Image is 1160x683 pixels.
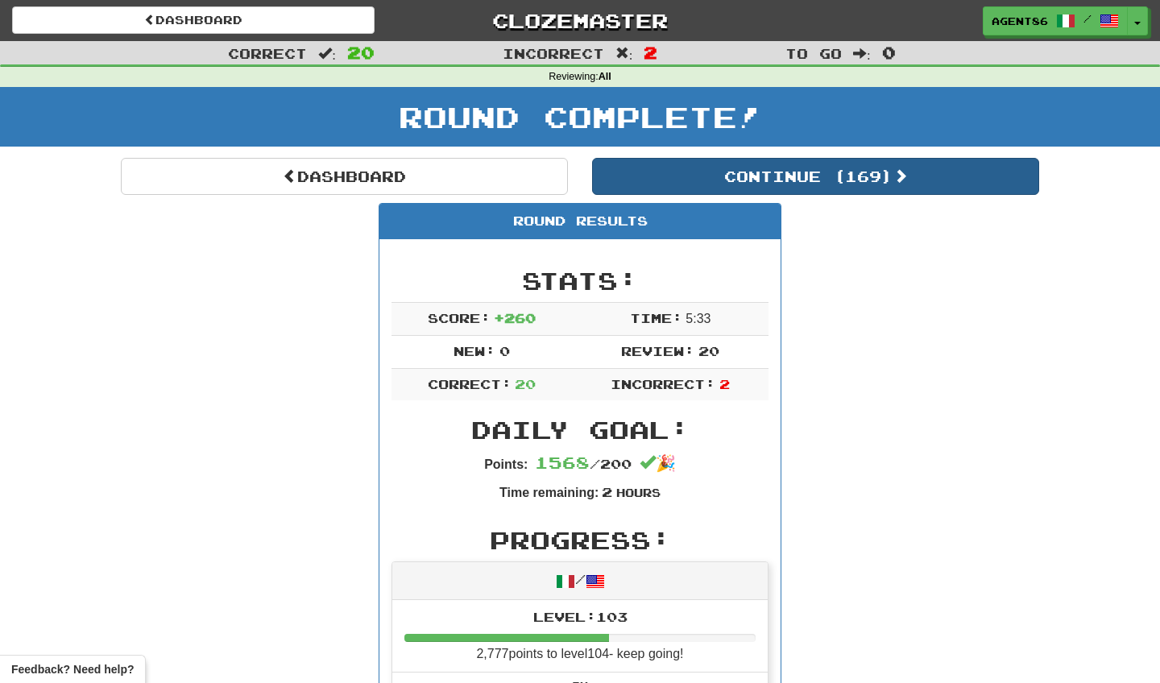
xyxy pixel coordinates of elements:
[644,43,657,62] span: 2
[392,600,768,673] li: 2,777 points to level 104 - keep going!
[399,6,761,35] a: Clozemaster
[599,71,611,82] strong: All
[11,661,134,677] span: Open feedback widget
[391,527,768,553] h2: Progress:
[785,45,842,61] span: To go
[621,343,694,358] span: Review:
[853,47,871,60] span: :
[515,376,536,391] span: 20
[391,416,768,443] h2: Daily Goal:
[1083,13,1092,24] span: /
[6,101,1154,133] h1: Round Complete!
[616,486,661,499] small: Hours
[228,45,307,61] span: Correct
[602,484,612,499] span: 2
[347,43,375,62] span: 20
[121,158,568,195] a: Dashboard
[615,47,633,60] span: :
[535,453,590,472] span: 1568
[983,6,1128,35] a: Agent86 /
[630,310,682,325] span: Time:
[719,376,730,391] span: 2
[535,456,632,471] span: / 200
[454,343,495,358] span: New:
[533,609,628,624] span: Level: 103
[882,43,896,62] span: 0
[428,376,512,391] span: Correct:
[698,343,719,358] span: 20
[992,14,1048,28] span: Agent86
[494,310,536,325] span: + 260
[392,562,768,600] div: /
[503,45,604,61] span: Incorrect
[686,312,710,325] span: 5 : 33
[611,376,715,391] span: Incorrect:
[499,486,599,499] strong: Time remaining:
[12,6,375,34] a: Dashboard
[318,47,336,60] span: :
[640,454,676,472] span: 🎉
[391,267,768,294] h2: Stats:
[592,158,1039,195] button: Continue (169)
[484,457,528,471] strong: Points:
[379,204,781,239] div: Round Results
[499,343,510,358] span: 0
[428,310,491,325] span: Score:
